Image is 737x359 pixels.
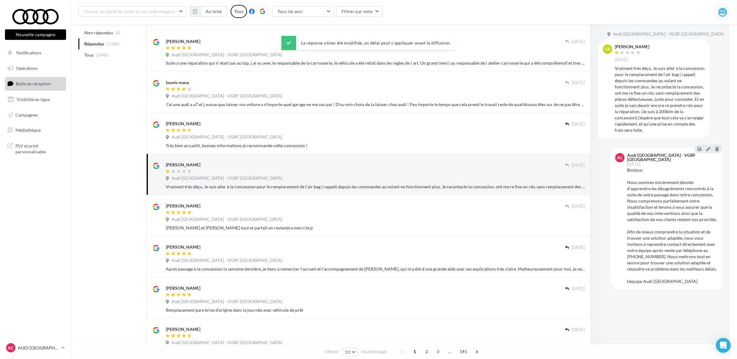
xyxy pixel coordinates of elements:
[200,6,227,17] button: Au total
[445,347,455,357] span: ...
[172,299,282,305] span: Audi [GEOGRAPHIC_DATA] - VGRF [GEOGRAPHIC_DATA]
[18,345,59,351] p: AUDI [GEOGRAPHIC_DATA]
[5,29,66,40] button: Nouvelle campagne
[627,153,716,162] div: Audi [GEOGRAPHIC_DATA] - VGRF [GEOGRAPHIC_DATA]
[572,80,585,86] span: [DATE]
[4,93,67,106] a: Visibilité en ligne
[166,101,585,108] div: J'ai une audi a a7 et j avoue que laisser ma voiture a n'importe quel garage ne me vas pas ! D'ou...
[4,139,67,157] a: PLV et print personnalisable
[190,6,227,17] button: Au total
[166,60,585,66] div: Suite a une réparation qui n' etait pas au top, j ai vu avec le responsable de la carrosserie, le...
[172,340,282,346] span: Audi [GEOGRAPHIC_DATA] - VGRF [GEOGRAPHIC_DATA]
[345,350,350,355] span: 10
[572,163,585,168] span: [DATE]
[627,167,717,284] div: Bonjour, Nous sommes sincèrement désolés d’apprendre les désagréments rencontrés à la suite de vo...
[433,347,443,357] span: 3
[84,52,94,58] span: Tous
[615,65,705,133] div: Vraiment très déçu. Je suis aller à la concession pour le remplacement de l’air bag ( rappel) dep...
[410,347,420,357] span: 1
[4,77,67,90] a: Boîte de réception
[572,245,585,250] span: [DATE]
[4,46,65,59] button: Notifications
[166,266,585,272] div: Après passage à la concession la semaine dernière, je tiens à remercier l'accueil et l'accompagne...
[16,66,38,71] span: Opérations
[336,6,383,17] button: Filtrer par note
[281,36,456,50] div: La réponse a bien été modifiée, un délai peut s’appliquer avant la diffusion.
[615,57,628,63] span: [DATE]
[572,286,585,292] span: [DATE]
[172,93,282,99] span: Audi [GEOGRAPHIC_DATA] - VGRF [GEOGRAPHIC_DATA]
[172,176,282,181] span: Audi [GEOGRAPHIC_DATA] - VGRF [GEOGRAPHIC_DATA]
[15,127,41,133] span: Médiathèque
[16,50,41,55] span: Notifications
[172,217,282,222] span: Audi [GEOGRAPHIC_DATA] - VGRF [GEOGRAPHIC_DATA]
[572,39,585,45] span: [DATE]
[166,225,585,231] div: [PERSON_NAME] et [PERSON_NAME] tout et parfait on reviendra merci bcp
[4,62,67,75] a: Opérations
[272,6,334,17] button: Tous les avis
[613,32,724,37] span: Audi [GEOGRAPHIC_DATA] - VGRF [GEOGRAPHIC_DATA]
[166,326,200,332] div: [PERSON_NAME]
[166,79,189,86] div: lounis mana
[361,349,387,355] span: résultats/page
[572,122,585,127] span: [DATE]
[342,348,358,357] button: 10
[422,347,432,357] span: 2
[166,38,200,45] div: [PERSON_NAME]
[84,30,113,36] span: Non répondus
[115,30,121,35] span: (0)
[84,9,175,14] span: Choisir un point de vente ou un code magasin
[278,9,303,14] span: Tous les avis
[231,5,247,18] div: Tous
[96,53,109,58] span: (1448)
[457,347,470,357] span: 145
[605,46,611,52] span: GR
[166,203,200,209] div: [PERSON_NAME]
[4,109,67,122] a: Campagnes
[17,97,50,102] span: Visibilité en ligne
[15,142,64,155] span: PLV et print personnalisable
[5,342,66,354] a: AC AUDI [GEOGRAPHIC_DATA]
[716,338,731,353] div: Open Intercom Messenger
[325,349,339,355] span: Afficher
[615,45,649,49] div: [PERSON_NAME]
[8,345,14,351] span: AC
[572,327,585,333] span: [DATE]
[166,184,585,190] div: Vraiment très déçu. Je suis aller à la concession pour le remplacement de l’air bag ( rappel) dep...
[78,6,186,17] button: Choisir un point de vente ou un code magasin
[572,204,585,209] span: [DATE]
[172,258,282,263] span: Audi [GEOGRAPHIC_DATA] - VGRF [GEOGRAPHIC_DATA]
[15,112,38,117] span: Campagnes
[166,121,200,127] div: [PERSON_NAME]
[617,155,623,161] span: AC
[627,162,641,166] span: [DATE]
[172,52,282,58] span: Audi [GEOGRAPHIC_DATA] - VGRF [GEOGRAPHIC_DATA]
[166,162,200,168] div: [PERSON_NAME]
[166,307,585,313] div: Remplacement pare brise d’origine dans la journée avec véhicule de prêt
[4,124,67,137] a: Médiathèque
[166,285,200,291] div: [PERSON_NAME]
[166,143,585,149] div: Très bien accueilli, bonnes informations je recommande cette concession !
[172,135,282,140] span: Audi [GEOGRAPHIC_DATA] - VGRF [GEOGRAPHIC_DATA]
[166,244,200,250] div: [PERSON_NAME]
[16,81,51,86] span: Boîte de réception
